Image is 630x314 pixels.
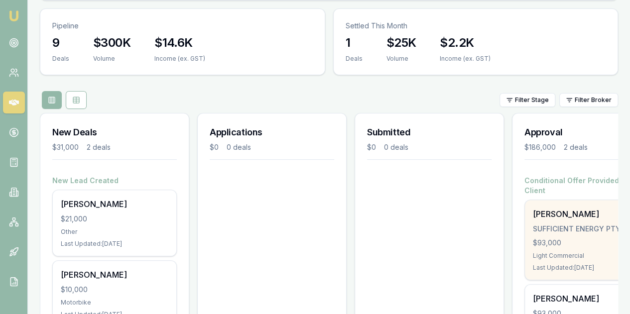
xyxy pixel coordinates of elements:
[61,269,168,281] div: [PERSON_NAME]
[154,35,205,51] h3: $14.6K
[524,142,556,152] div: $186,000
[52,35,69,51] h3: 9
[564,142,588,152] div: 2 deals
[367,142,376,152] div: $0
[346,21,606,31] p: Settled This Month
[154,55,205,63] div: Income (ex. GST)
[52,55,69,63] div: Deals
[440,35,491,51] h3: $2.2K
[346,35,363,51] h3: 1
[52,176,177,186] h4: New Lead Created
[500,93,555,107] button: Filter Stage
[515,96,549,104] span: Filter Stage
[93,55,130,63] div: Volume
[61,198,168,210] div: [PERSON_NAME]
[87,142,111,152] div: 2 deals
[227,142,251,152] div: 0 deals
[61,228,168,236] div: Other
[386,55,416,63] div: Volume
[8,10,20,22] img: emu-icon-u.png
[52,125,177,139] h3: New Deals
[346,55,363,63] div: Deals
[52,142,79,152] div: $31,000
[210,142,219,152] div: $0
[575,96,612,104] span: Filter Broker
[61,214,168,224] div: $21,000
[440,55,491,63] div: Income (ex. GST)
[386,35,416,51] h3: $25K
[210,125,334,139] h3: Applications
[93,35,130,51] h3: $300K
[61,240,168,248] div: Last Updated: [DATE]
[61,299,168,307] div: Motorbike
[61,285,168,295] div: $10,000
[52,21,313,31] p: Pipeline
[384,142,408,152] div: 0 deals
[367,125,492,139] h3: Submitted
[559,93,618,107] button: Filter Broker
